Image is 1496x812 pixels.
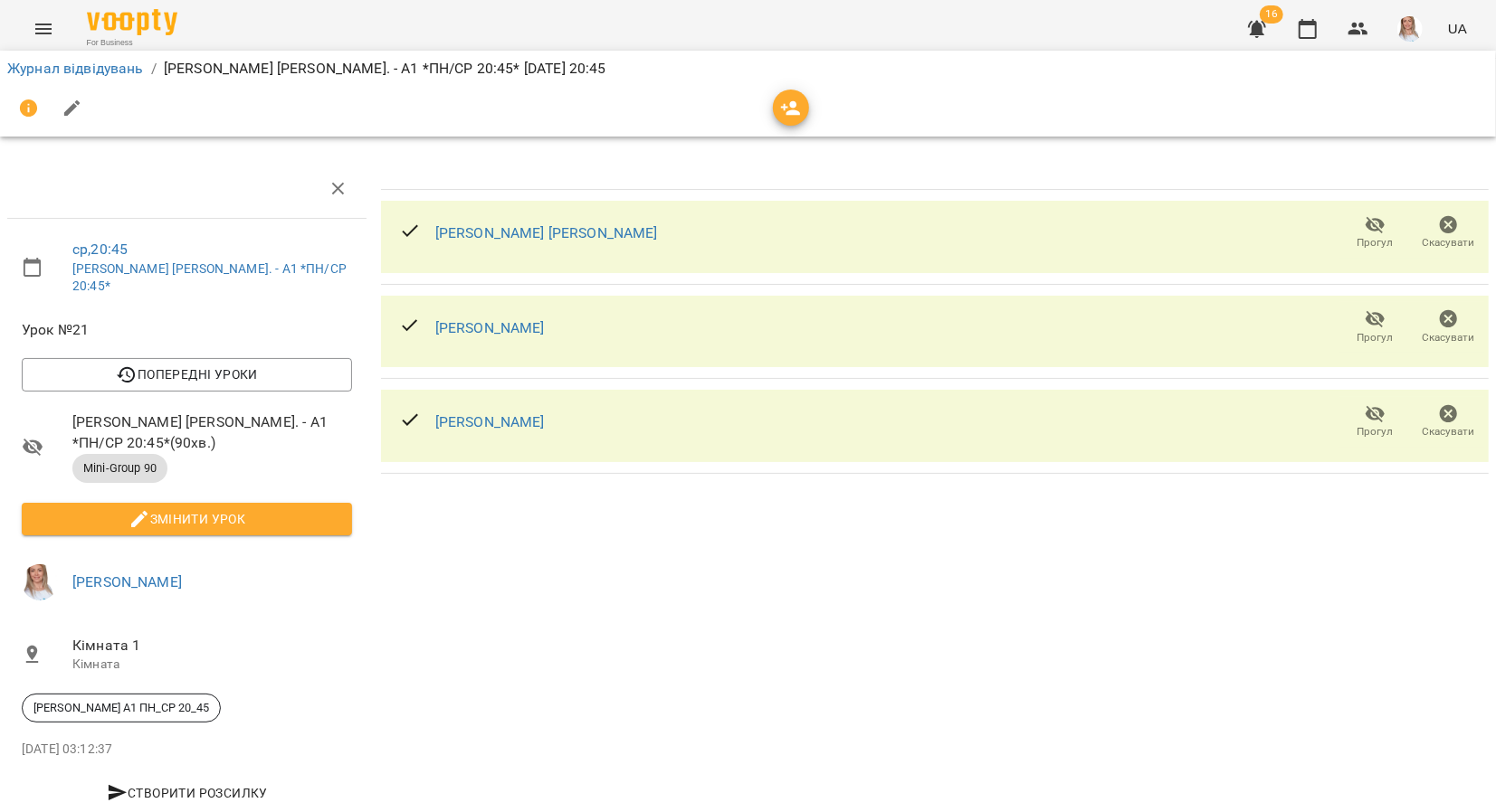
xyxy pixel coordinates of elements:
[435,319,545,336] a: [PERSON_NAME]
[1412,208,1485,259] button: Скасувати
[1423,235,1475,250] span: Скасувати
[1397,16,1423,42] img: a3864db21cf396e54496f7cceedc0ca3.jpg
[164,58,606,80] p: [PERSON_NAME] [PERSON_NAME]. - А1 *ПН/СР 20:45* [DATE] 20:45
[1412,302,1485,353] button: Скасувати
[72,635,352,656] span: Кімната 1
[1358,424,1394,439] span: Прогул
[36,508,338,530] span: Змінити урок
[87,9,177,35] img: Voopty Logo
[22,694,221,722] div: [PERSON_NAME] А1 ПН_СР 20_45
[435,413,545,430] a: [PERSON_NAME]
[1358,330,1394,345] span: Прогул
[72,261,347,294] a: [PERSON_NAME] [PERSON_NAME]. - А1 *ПН/СР 20:45*
[72,411,352,454] span: [PERSON_NAME] [PERSON_NAME]. - А1 *ПН/СР 20:45* ( 90 хв. )
[22,319,352,341] span: Урок №21
[1339,397,1412,448] button: Прогул
[36,364,338,385] span: Попередні уроки
[1412,397,1485,448] button: Скасувати
[22,7,65,51] button: Menu
[1441,12,1474,45] button: UA
[1423,330,1475,345] span: Скасувати
[1448,19,1467,38] span: UA
[23,700,220,716] span: [PERSON_NAME] А1 ПН_СР 20_45
[72,460,167,477] span: Mini-Group 90
[1339,208,1412,259] button: Прогул
[22,741,352,759] p: [DATE] 03:12:37
[7,58,1489,80] nav: breadcrumb
[1260,5,1283,24] span: 16
[29,782,345,804] span: Створити розсилку
[22,358,352,391] button: Попередні уроки
[22,777,352,809] button: Створити розсилку
[151,58,157,80] li: /
[1358,235,1394,250] span: Прогул
[22,564,58,600] img: a3864db21cf396e54496f7cceedc0ca3.jpg
[87,37,177,49] span: For Business
[1423,424,1475,439] span: Скасувати
[72,573,182,590] a: [PERSON_NAME]
[7,60,144,77] a: Журнал відвідувань
[435,224,658,241] a: [PERSON_NAME] [PERSON_NAME]
[22,503,352,535] button: Змінити урок
[1339,302,1412,353] button: Прогул
[72,241,128,258] a: ср , 20:45
[72,656,352,674] p: Кімната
